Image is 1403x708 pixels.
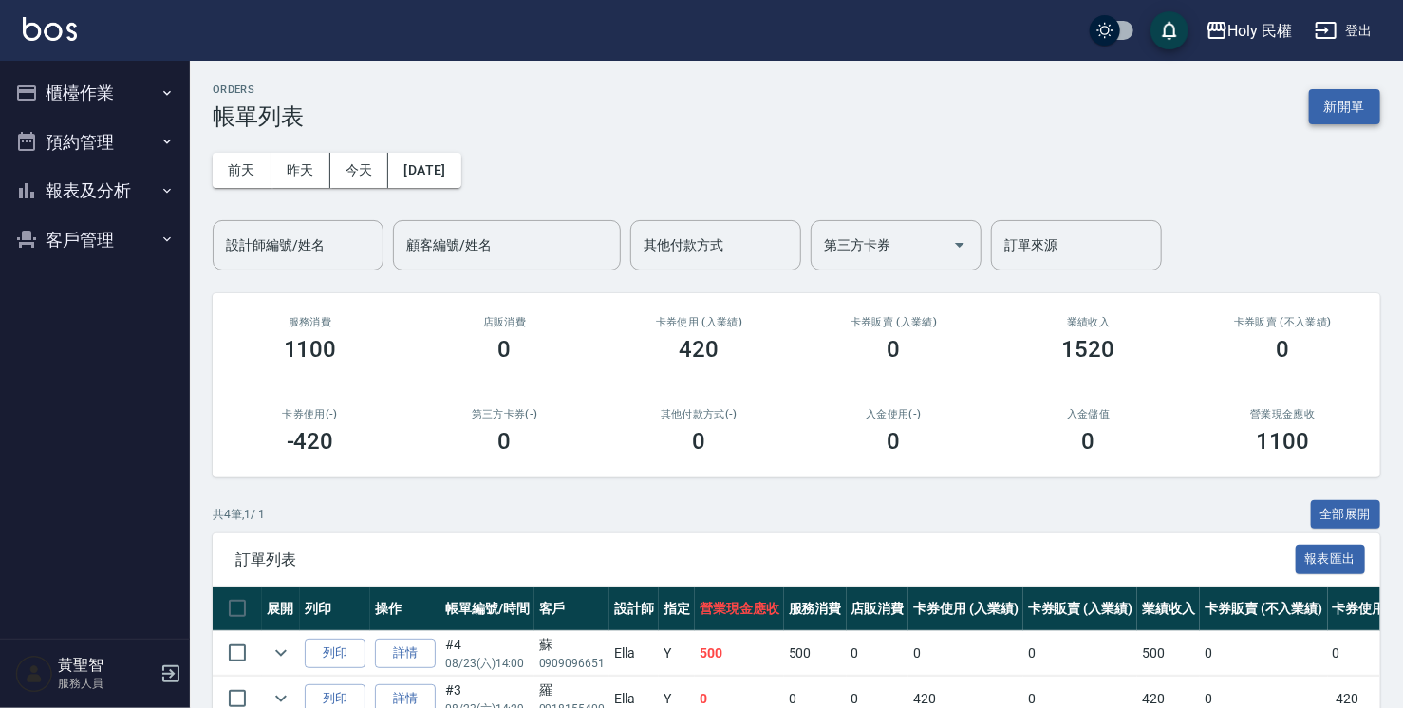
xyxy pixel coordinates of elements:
[1277,336,1290,363] h3: 0
[284,336,337,363] h3: 1100
[1014,408,1163,420] h2: 入金儲值
[1309,97,1380,115] a: 新開單
[287,428,334,455] h3: -420
[945,230,975,260] button: Open
[8,215,182,265] button: 客戶管理
[819,408,968,420] h2: 入金使用(-)
[271,153,330,188] button: 昨天
[1200,587,1327,631] th: 卡券販賣 (不入業績)
[1296,545,1366,574] button: 報表匯出
[430,316,579,328] h2: 店販消費
[370,587,440,631] th: 操作
[539,635,606,655] div: 蘇
[888,336,901,363] h3: 0
[659,587,695,631] th: 指定
[330,153,389,188] button: 今天
[784,587,847,631] th: 服務消費
[8,118,182,167] button: 預約管理
[213,153,271,188] button: 前天
[235,408,384,420] h2: 卡券使用(-)
[847,631,909,676] td: 0
[539,680,606,700] div: 羅
[445,655,530,672] p: 08/23 (六) 14:00
[8,166,182,215] button: 報表及分析
[213,84,304,96] h2: ORDERS
[695,587,784,631] th: 營業現金應收
[625,316,774,328] h2: 卡券使用 (入業績)
[908,587,1023,631] th: 卡券使用 (入業績)
[1014,316,1163,328] h2: 業績收入
[300,587,370,631] th: 列印
[388,153,460,188] button: [DATE]
[213,103,304,130] h3: 帳單列表
[1023,587,1138,631] th: 卡券販賣 (入業績)
[1137,587,1200,631] th: 業績收入
[440,631,534,676] td: #4
[1200,631,1327,676] td: 0
[695,631,784,676] td: 500
[784,631,847,676] td: 500
[1023,631,1138,676] td: 0
[1257,428,1310,455] h3: 1100
[819,316,968,328] h2: 卡券販賣 (入業績)
[680,336,720,363] h3: 420
[235,550,1296,569] span: 訂單列表
[1208,316,1357,328] h2: 卡券販賣 (不入業績)
[1307,13,1380,48] button: 登出
[1137,631,1200,676] td: 500
[625,408,774,420] h2: 其他付款方式(-)
[15,655,53,693] img: Person
[498,428,512,455] h3: 0
[1208,408,1357,420] h2: 營業現金應收
[58,675,155,692] p: 服務人員
[609,631,659,676] td: Ella
[693,428,706,455] h3: 0
[534,587,610,631] th: 客戶
[375,639,436,668] a: 詳情
[1228,19,1293,43] div: Holy 民權
[539,655,606,672] p: 0909096651
[440,587,534,631] th: 帳單編號/時間
[908,631,1023,676] td: 0
[235,316,384,328] h3: 服務消費
[305,639,365,668] button: 列印
[888,428,901,455] h3: 0
[1082,428,1095,455] h3: 0
[8,68,182,118] button: 櫃檯作業
[659,631,695,676] td: Y
[847,587,909,631] th: 店販消費
[498,336,512,363] h3: 0
[213,506,265,523] p: 共 4 筆, 1 / 1
[1296,550,1366,568] a: 報表匯出
[58,656,155,675] h5: 黃聖智
[262,587,300,631] th: 展開
[267,639,295,667] button: expand row
[430,408,579,420] h2: 第三方卡券(-)
[23,17,77,41] img: Logo
[609,587,659,631] th: 設計師
[1062,336,1115,363] h3: 1520
[1309,89,1380,124] button: 新開單
[1198,11,1300,50] button: Holy 民權
[1311,500,1381,530] button: 全部展開
[1150,11,1188,49] button: save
